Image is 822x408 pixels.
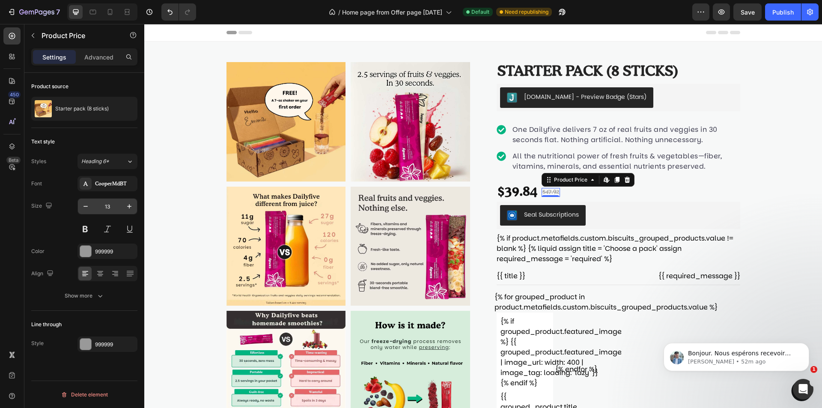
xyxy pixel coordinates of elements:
[37,25,145,100] span: Bonjour. Nous espérons recevoir plus de détails de votre part afin de pouvoir vous aider de maniè...
[741,9,755,16] span: Save
[380,186,435,195] div: Seal Subscriptions
[380,68,502,77] div: [DOMAIN_NAME] - Preview Badge (Stars)
[81,158,109,165] span: Heading 6*
[368,127,595,148] p: All the nutritional power of fresh fruits & vegetables—fiber, vitamins, minerals, and essential n...
[514,247,596,257] span: {{ required_message }}
[397,164,416,173] div: $47.92
[31,268,55,280] div: Align
[408,152,445,160] div: Product Price
[95,248,135,256] div: 999999
[342,8,442,17] span: Home page from Offer page [DATE]
[37,33,148,41] p: Message from Liam, sent 52m ago
[338,8,340,17] span: /
[35,100,52,117] img: product feature img
[356,181,441,202] button: Seal Subscriptions
[733,3,762,21] button: Save
[471,8,489,16] span: Default
[61,390,108,400] div: Delete element
[352,38,596,58] h1: Starter pack (8 sticks)
[31,288,137,304] button: Show more
[31,180,42,188] div: Font
[31,200,54,212] div: Size
[356,292,463,364] div: {% if grouped_product.featured_image %} {{ grouped_product.featured_image | image_url: width: 400...
[651,325,822,385] iframe: Intercom notifications message
[363,186,373,197] img: SealSubscriptions.png
[42,30,114,41] p: Product Price
[3,3,64,21] button: 7
[505,8,548,16] span: Need republishing
[31,388,137,402] button: Delete element
[55,106,109,112] p: Starter pack (8 sticks)
[6,157,21,164] div: Beta
[65,292,104,300] div: Show more
[144,24,822,408] iframe: Design area
[352,247,381,257] h3: {{ title }}
[363,68,373,79] img: Judgeme.png
[356,63,509,84] button: Judge.me - Preview Badge (Stars)
[765,3,801,21] button: Publish
[810,366,817,373] span: 1
[31,247,45,255] div: Color
[350,268,594,402] div: {% for grouped_product in product.metafields.custom.biscuits_grouped_products.value %} {% endfor %}
[772,8,794,17] div: Publish
[42,53,66,62] p: Settings
[56,7,60,17] p: 7
[161,3,196,21] div: Undo/Redo
[31,340,44,347] div: Style
[31,321,62,328] div: Line through
[31,138,55,146] div: Text style
[793,379,813,399] iframe: Intercom live chat
[8,91,21,98] div: 450
[31,83,68,90] div: Product source
[95,341,135,348] div: 999999
[31,158,46,165] div: Styles
[95,180,135,188] div: CooperMdBT
[77,154,137,169] button: Heading 6*
[84,53,113,62] p: Advanced
[352,159,394,178] div: $39.84
[368,101,595,121] p: One Dailyfive delivers 7 oz of real fruits and veggies in 30 seconds flat. Nothing artificial. No...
